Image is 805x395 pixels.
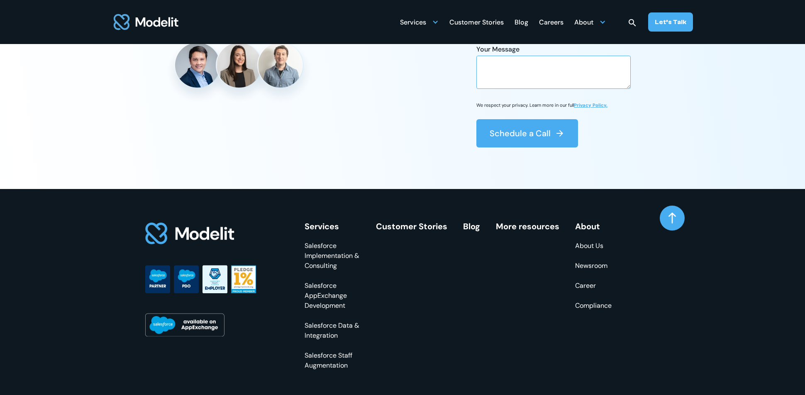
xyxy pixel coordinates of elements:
a: Privacy Policy. [574,102,607,108]
a: Salesforce AppExchange Development [305,281,360,311]
div: Your Message [476,45,631,54]
a: Blog [463,221,480,232]
img: Danny Tang [175,43,220,88]
img: footer logo [145,222,235,245]
a: Customer Stories [376,221,447,232]
a: Career [575,281,612,291]
div: Schedule a Call [490,128,551,139]
div: Services [400,15,426,31]
a: About Us [575,241,612,251]
a: home [112,9,180,35]
a: Salesforce Staff Augmentation [305,351,360,370]
div: Blog [515,15,528,31]
a: Let’s Talk [648,12,693,32]
div: Services [400,14,439,30]
a: Careers [539,14,563,30]
div: Services [305,222,360,231]
img: arrow up [668,212,676,224]
a: Salesforce Data & Integration [305,321,360,341]
img: Angelica Buffa [217,43,261,88]
img: Diego Febles [258,43,303,88]
a: Compliance [575,301,612,311]
div: Let’s Talk [655,17,686,27]
div: Customer Stories [449,15,504,31]
div: Careers [539,15,563,31]
a: More resources [496,221,559,232]
a: Customer Stories [449,14,504,30]
div: About [575,222,612,231]
a: Salesforce Implementation & Consulting [305,241,360,271]
img: arrow right [555,128,565,138]
p: We respect your privacy. Learn more in our full [476,102,607,108]
a: Blog [515,14,528,30]
div: About [574,15,593,31]
a: Newsroom [575,261,612,271]
div: About [574,14,606,30]
button: Schedule a Call [476,119,578,147]
img: modelit logo [112,9,180,35]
